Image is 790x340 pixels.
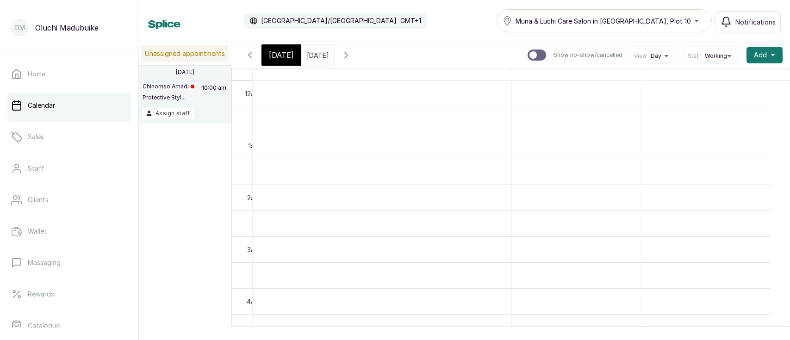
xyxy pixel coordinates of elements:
p: 10:00 am [200,83,228,108]
span: Staff [688,52,701,60]
div: [DATE] [261,44,301,66]
button: Add [746,47,783,63]
span: Notifications [735,17,776,27]
button: ViewDay [634,52,672,60]
p: GMT+1 [400,16,421,25]
p: Calendar [28,101,55,110]
p: Wallet [28,227,47,236]
p: Sales [28,132,44,142]
p: Unassigned appointments [141,45,229,62]
div: 2am [245,193,261,203]
span: Oluchi [306,68,329,80]
p: Protective Styl... [143,94,194,101]
p: OM [14,23,25,32]
p: Clients [28,195,49,204]
p: Home [28,69,45,79]
p: Rewards [28,290,54,299]
span: [PERSON_NAME] [678,68,734,80]
a: Clients [7,187,131,213]
a: Sales [7,124,131,150]
a: Wallet [7,218,131,244]
button: Assign staff [143,108,194,119]
a: Staff [7,155,131,181]
div: 1am [247,141,261,151]
span: Day [651,52,661,60]
p: Chinomso Amadi [143,83,194,90]
p: Messaging [28,258,61,267]
span: Ajoke [436,68,457,80]
p: [GEOGRAPHIC_DATA]/[GEOGRAPHIC_DATA] [261,16,397,25]
div: 12am [243,89,261,99]
span: Muna & Luchi Care Salon in [GEOGRAPHIC_DATA], Plot 10 [516,16,691,26]
p: Oluchi Madubuike [35,22,99,33]
button: StaffWorking [688,52,735,60]
span: Add [754,50,767,60]
p: Show no-show/cancelled [554,51,622,59]
a: Home [7,61,131,87]
span: [DATE] [269,49,294,61]
div: 3am [245,245,261,254]
p: Catalogue [28,321,60,330]
button: Notifications [715,11,781,32]
a: Catalogue [7,313,131,339]
p: [DATE] [176,68,194,76]
span: Joy [569,68,584,80]
a: Rewards [7,281,131,307]
div: 4am [245,297,261,306]
a: Calendar [7,93,131,118]
button: Muna & Luchi Care Salon in [GEOGRAPHIC_DATA], Plot 10 [497,9,712,32]
a: Messaging [7,250,131,276]
span: View [634,52,647,60]
span: Working [705,52,727,60]
p: Staff [28,164,44,173]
